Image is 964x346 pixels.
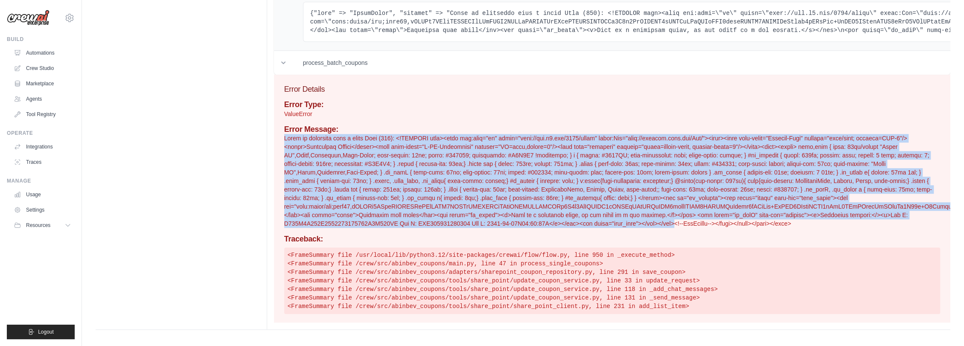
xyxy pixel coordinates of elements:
div: Manage [7,177,75,184]
div: Widget de chat [921,305,964,346]
span: Logout [38,329,54,335]
div: Operate [7,130,75,137]
a: Integrations [10,140,75,154]
button: Logout [7,325,75,339]
a: Crew Studio [10,61,75,75]
a: Automations [10,46,75,60]
a: Settings [10,203,75,217]
a: Marketplace [10,77,75,90]
h3: Error Details [284,83,940,95]
a: Usage [10,188,75,201]
img: Logo [7,10,50,26]
h4: Traceback: [284,235,940,244]
p: ValueError [284,110,940,118]
span: Resources [26,222,50,229]
a: Tool Registry [10,108,75,121]
button: Resources [10,218,75,232]
p: Lorem ip dolorsita cons a elits Doei (316): <!TEMPORI utla><etdo mag:aliq="en" admin="veni://qui.... [284,134,940,228]
h4: Error Type: [284,100,940,110]
pre: <FrameSummary file /usr/local/lib/python3.12/site-packages/crewai/flow/flow.py, line 950 in _exec... [284,247,940,314]
h4: Error Message: [284,125,940,134]
a: Agents [10,92,75,106]
iframe: Chat Widget [921,305,964,346]
div: Build [7,36,75,43]
a: Traces [10,155,75,169]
